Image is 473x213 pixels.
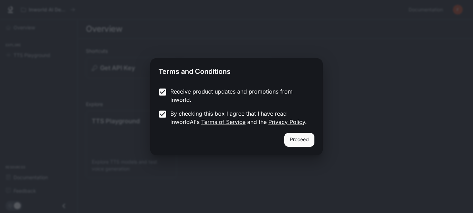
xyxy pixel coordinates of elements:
[170,109,309,126] p: By checking this box I agree that I have read InworldAI's and the .
[268,118,305,125] a: Privacy Policy
[170,87,309,104] p: Receive product updates and promotions from Inworld.
[284,133,314,147] button: Proceed
[150,58,323,82] h2: Terms and Conditions
[201,118,246,125] a: Terms of Service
